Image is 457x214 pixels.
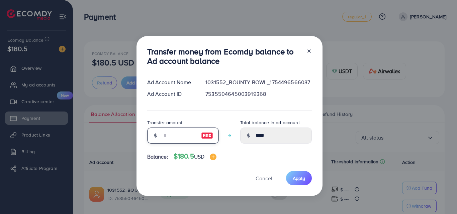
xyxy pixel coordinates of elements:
img: image [201,132,213,140]
h4: $180.5 [174,152,216,161]
button: Cancel [247,171,281,185]
div: 1031552_BOUNTY BOWL_1754496566037 [200,78,317,86]
img: image [210,154,216,160]
div: Ad Account ID [142,90,200,98]
h3: Transfer money from Ecomdy balance to Ad account balance [147,47,301,66]
label: Total balance in ad account [240,119,300,126]
span: Apply [293,175,305,182]
span: USD [194,153,204,160]
iframe: Chat [429,184,452,209]
div: 7535504645003919368 [200,90,317,98]
div: Ad Account Name [142,78,200,86]
button: Apply [286,171,312,185]
span: Balance: [147,153,168,161]
span: Cancel [256,175,272,182]
label: Transfer amount [147,119,182,126]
